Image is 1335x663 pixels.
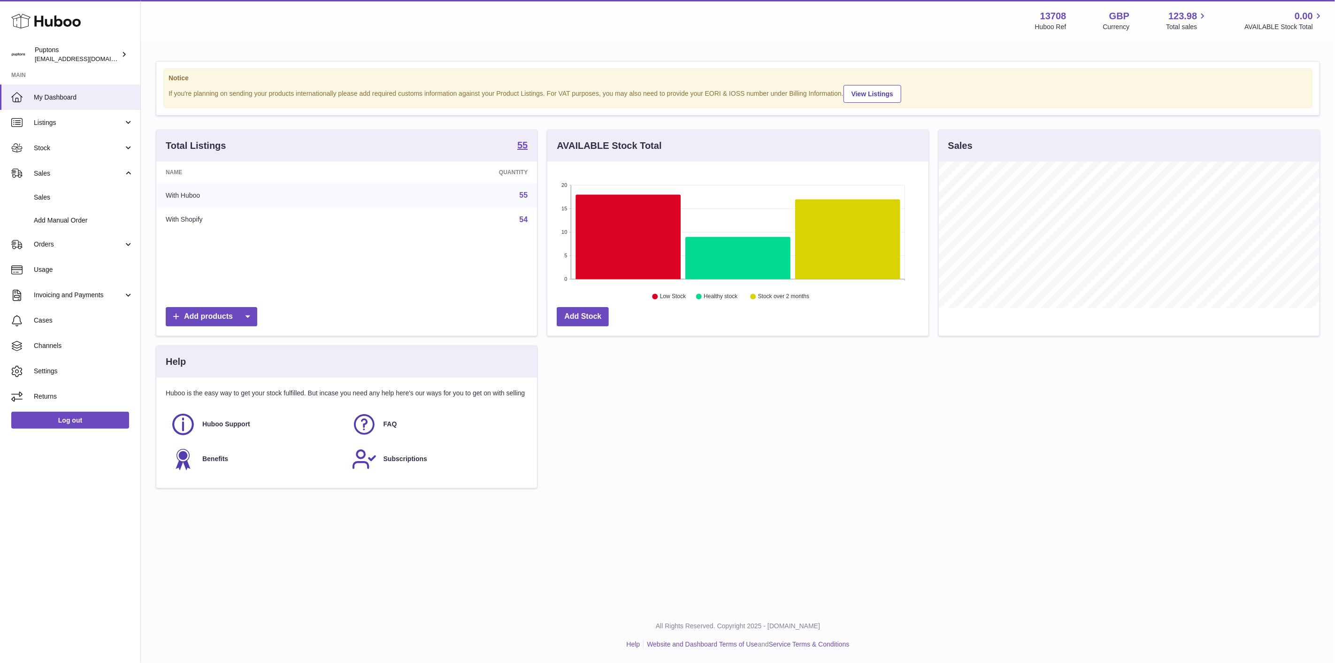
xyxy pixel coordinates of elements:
span: Sales [34,193,133,202]
span: Invoicing and Payments [34,291,123,300]
a: Add products [166,307,257,326]
span: FAQ [384,420,397,429]
th: Quantity [361,162,537,183]
a: Help [627,640,640,648]
text: Low Stock [660,293,686,300]
a: Subscriptions [352,447,523,472]
text: Healthy stock [704,293,738,300]
strong: Notice [169,74,1307,83]
p: Huboo is the easy way to get your stock fulfilled. But incase you need any help here's our ways f... [166,389,528,398]
text: 20 [562,182,568,188]
span: 0.00 [1295,10,1313,23]
text: 0 [565,276,568,282]
div: Currency [1103,23,1130,31]
a: Add Stock [557,307,609,326]
a: Log out [11,412,129,429]
a: 0.00 AVAILABLE Stock Total [1244,10,1324,31]
span: Usage [34,265,133,274]
td: With Shopify [156,208,361,232]
img: hello@puptons.com [11,47,25,62]
div: Puptons [35,46,119,63]
h3: Help [166,355,186,368]
p: All Rights Reserved. Copyright 2025 - [DOMAIN_NAME] [148,622,1327,631]
text: 5 [565,253,568,258]
span: Returns [34,392,133,401]
div: If you're planning on sending your products internationally please add required customs informati... [169,84,1307,103]
a: Service Terms & Conditions [769,640,850,648]
a: Huboo Support [170,412,342,437]
td: With Huboo [156,183,361,208]
a: 55 [517,140,528,152]
span: Orders [34,240,123,249]
span: Benefits [202,455,228,463]
span: Cases [34,316,133,325]
li: and [644,640,849,649]
span: Listings [34,118,123,127]
span: 123.98 [1168,10,1197,23]
span: Settings [34,367,133,376]
h3: Sales [948,139,973,152]
strong: 13708 [1040,10,1066,23]
h3: AVAILABLE Stock Total [557,139,661,152]
a: 54 [520,216,528,224]
h3: Total Listings [166,139,226,152]
span: Stock [34,144,123,153]
th: Name [156,162,361,183]
a: 123.98 Total sales [1166,10,1208,31]
span: Sales [34,169,123,178]
span: Add Manual Order [34,216,133,225]
strong: GBP [1109,10,1129,23]
text: Stock over 2 months [758,293,809,300]
span: My Dashboard [34,93,133,102]
a: View Listings [844,85,901,103]
span: AVAILABLE Stock Total [1244,23,1324,31]
a: 55 [520,191,528,199]
div: Huboo Ref [1035,23,1066,31]
text: 15 [562,206,568,211]
a: Website and Dashboard Terms of Use [647,640,758,648]
span: Total sales [1166,23,1208,31]
a: FAQ [352,412,523,437]
span: [EMAIL_ADDRESS][DOMAIN_NAME] [35,55,138,62]
text: 10 [562,229,568,235]
span: Huboo Support [202,420,250,429]
a: Benefits [170,447,342,472]
strong: 55 [517,140,528,150]
span: Subscriptions [384,455,427,463]
span: Channels [34,341,133,350]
